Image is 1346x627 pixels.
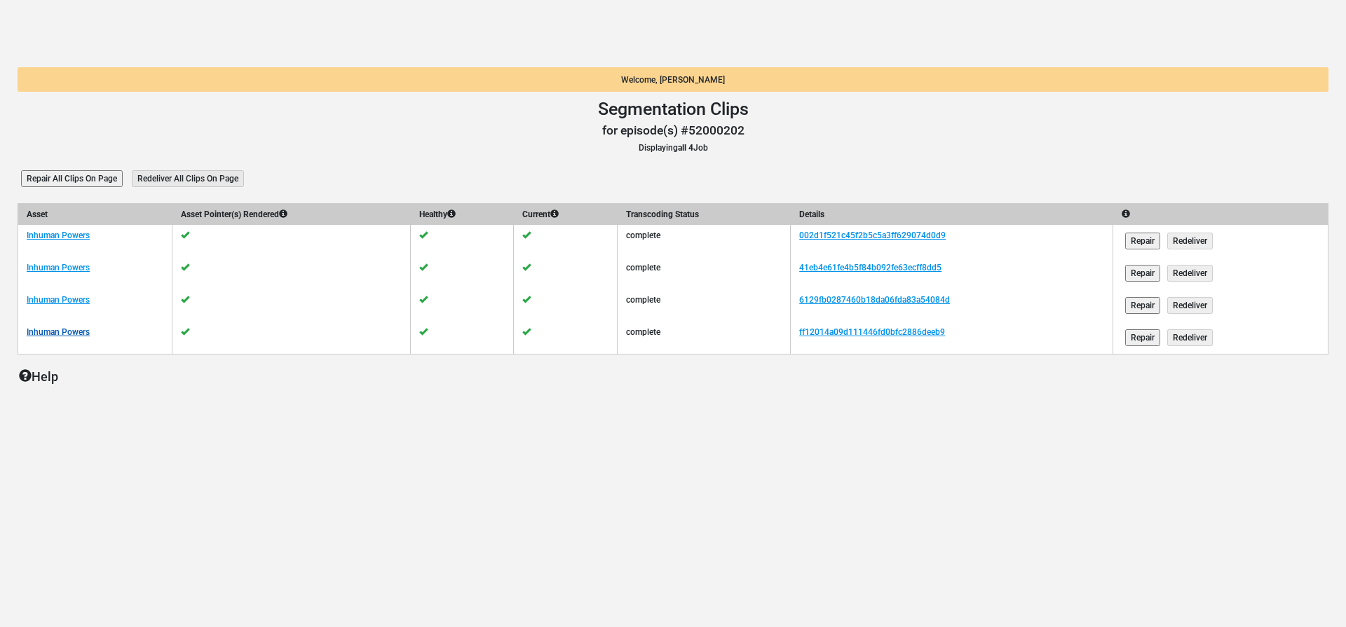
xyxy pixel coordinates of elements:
input: Repair [1125,265,1160,282]
input: Repair [1125,233,1160,249]
input: Repair All Clips On Page [21,170,123,187]
th: Asset Pointer(s) Rendered [172,204,410,226]
input: Repair [1125,297,1160,314]
input: Redeliver [1167,233,1213,249]
td: complete [617,289,790,322]
h3: for episode(s) #52000202 [18,123,1328,138]
input: Redeliver [1167,265,1213,282]
p: Help [19,367,1328,386]
b: all 4 [678,143,693,153]
a: Inhuman Powers [27,263,90,273]
th: Asset [18,204,172,226]
input: Repair [1125,329,1160,346]
a: 41eb4e61fe4b5f84b092fe63ecff8dd5 [799,263,941,273]
a: Inhuman Powers [27,295,90,305]
a: 002d1f521c45f2b5c5a3ff629074d0d9 [799,230,946,240]
input: Redeliver [1167,329,1213,346]
h1: Segmentation Clips [18,99,1328,120]
input: Redeliver All Clips On Page [132,170,244,187]
a: 6129fb0287460b18da06fda83a54084d [799,295,950,305]
td: complete [617,257,790,289]
th: Current [514,204,618,226]
th: Transcoding Status [617,204,790,226]
th: Healthy [410,204,514,226]
input: Redeliver [1167,297,1213,314]
header: Displaying Job [18,99,1328,154]
td: complete [617,322,790,354]
td: complete [617,225,790,257]
a: Inhuman Powers [27,230,90,240]
a: ff12014a09d111446fd0bfc2886deeb9 [799,327,945,337]
div: Welcome, [PERSON_NAME] [18,67,1328,92]
th: Details [791,204,1113,226]
a: Inhuman Powers [27,327,90,337]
